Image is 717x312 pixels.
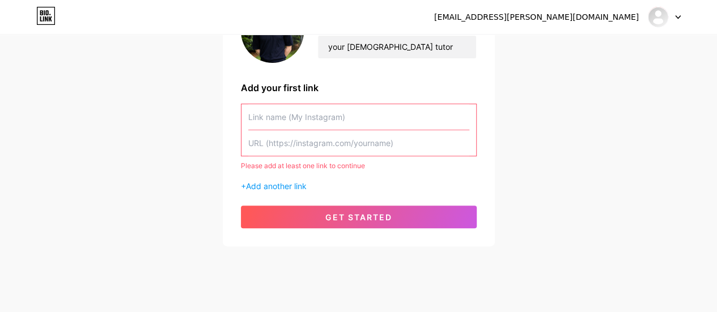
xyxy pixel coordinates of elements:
[241,180,477,192] div: +
[248,104,469,130] input: Link name (My Instagram)
[241,81,477,95] div: Add your first link
[241,161,477,171] div: Please add at least one link to continue
[241,206,477,228] button: get started
[248,130,469,156] input: URL (https://instagram.com/yourname)
[318,36,476,58] input: bio
[325,212,392,222] span: get started
[246,181,307,191] span: Add another link
[647,6,669,28] img: patrickgiroux
[434,11,639,23] div: [EMAIL_ADDRESS][PERSON_NAME][DOMAIN_NAME]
